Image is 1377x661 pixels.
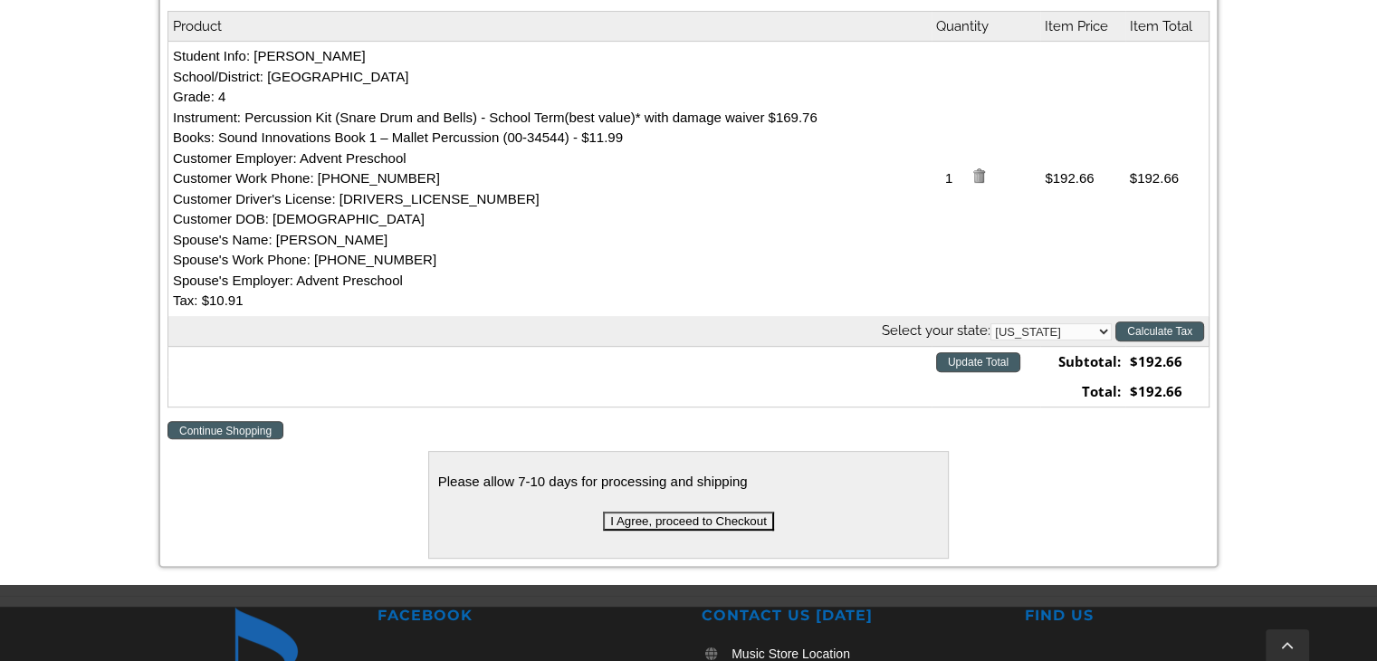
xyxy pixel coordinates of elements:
[167,42,931,316] td: Student Info: [PERSON_NAME] School/District: [GEOGRAPHIC_DATA] Grade: 4 Instrument: Percussion Ki...
[1040,347,1124,378] td: Subtotal:
[1125,347,1210,378] td: $192.66
[971,168,986,183] img: Remove Item
[990,323,1112,340] select: State billing address
[378,607,675,626] h2: FACEBOOK
[438,470,940,493] div: Please allow 7-10 days for processing and shipping
[702,607,999,626] h2: CONTACT US [DATE]
[1040,42,1124,316] td: $192.66
[936,352,1020,372] input: Update Total
[603,512,774,531] input: I Agree, proceed to Checkout
[1125,11,1210,42] th: Item Total
[936,168,968,189] span: 1
[167,316,1209,347] th: Select your state:
[932,11,1040,42] th: Quantity
[1040,11,1124,42] th: Item Price
[167,421,283,439] a: Continue Shopping
[1125,377,1210,407] td: $192.66
[971,170,986,186] a: Remove item from cart
[1040,377,1124,407] td: Total:
[1115,321,1204,341] input: Calculate Tax
[1025,607,1323,626] h2: FIND US
[167,11,931,42] th: Product
[1125,42,1210,316] td: $192.66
